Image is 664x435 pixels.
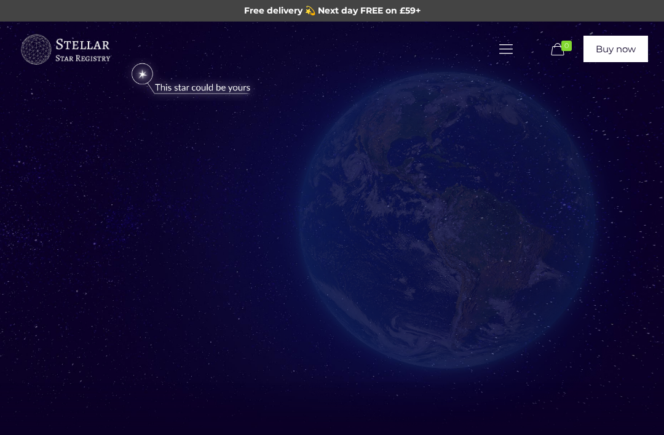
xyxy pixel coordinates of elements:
[583,36,648,62] a: Buy now
[548,42,577,57] a: 0
[117,58,264,101] img: star-could-be-yours.png
[19,22,111,77] a: Buy a Star
[19,31,111,68] img: buyastar-logo-transparent
[244,5,421,16] span: Free delivery 💫 Next day FREE on £59+
[561,41,572,51] span: 0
